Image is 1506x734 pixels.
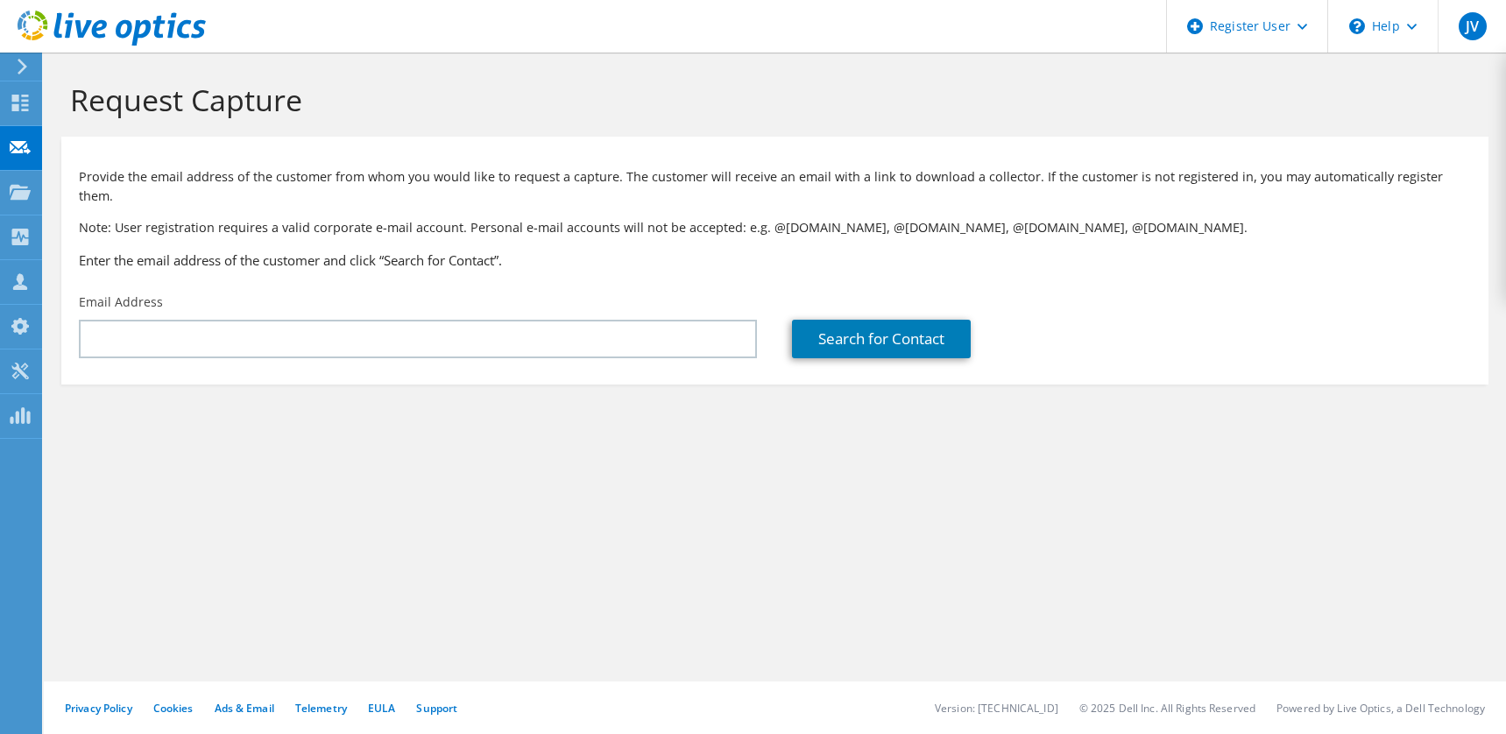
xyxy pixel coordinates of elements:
span: JV [1459,12,1487,40]
p: Note: User registration requires a valid corporate e-mail account. Personal e-mail accounts will ... [79,218,1471,237]
li: Powered by Live Optics, a Dell Technology [1276,701,1485,716]
h1: Request Capture [70,81,1471,118]
a: EULA [368,701,395,716]
a: Search for Contact [792,320,971,358]
a: Privacy Policy [65,701,132,716]
a: Telemetry [295,701,347,716]
label: Email Address [79,293,163,311]
a: Ads & Email [215,701,274,716]
h3: Enter the email address of the customer and click “Search for Contact”. [79,251,1471,270]
a: Cookies [153,701,194,716]
li: Version: [TECHNICAL_ID] [935,701,1058,716]
svg: \n [1349,18,1365,34]
p: Provide the email address of the customer from whom you would like to request a capture. The cust... [79,167,1471,206]
li: © 2025 Dell Inc. All Rights Reserved [1079,701,1255,716]
a: Support [416,701,457,716]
